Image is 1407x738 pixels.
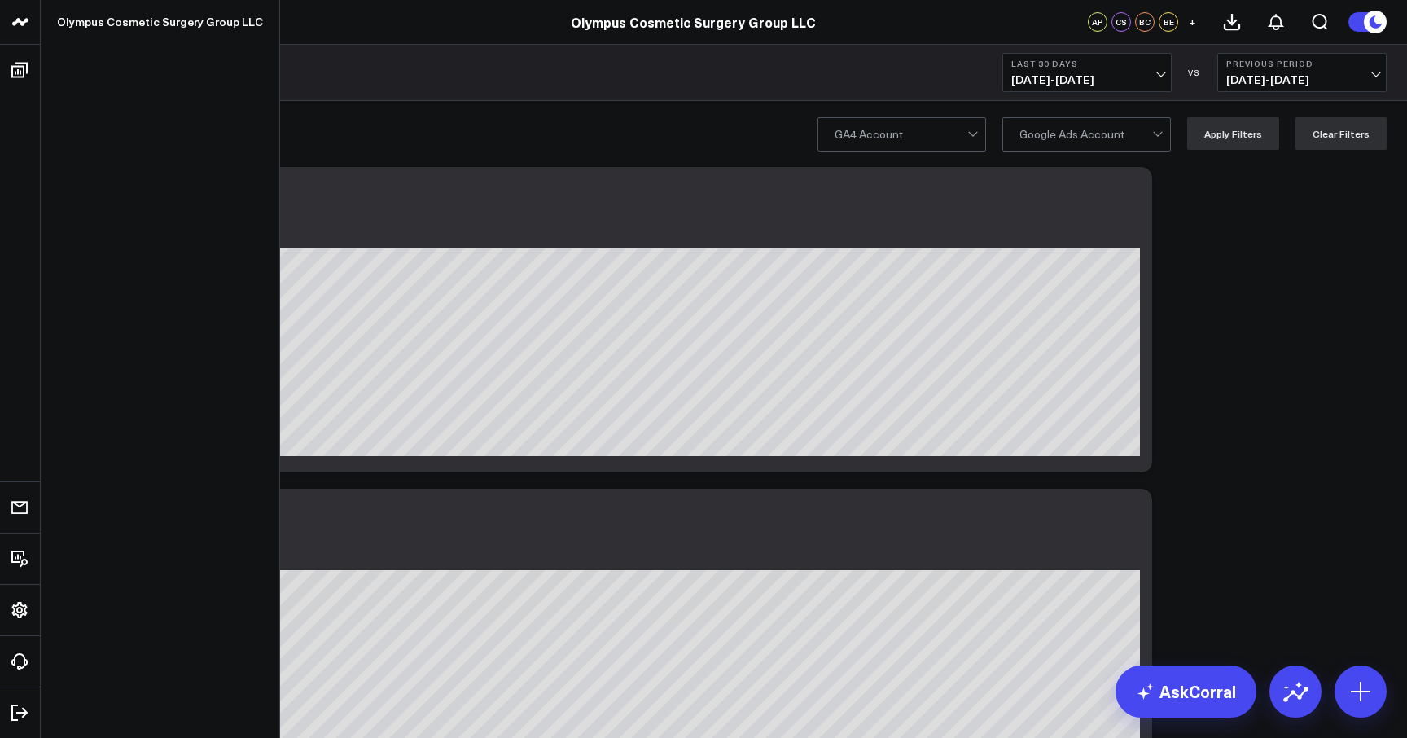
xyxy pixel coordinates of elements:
[73,235,1140,248] div: Previous: 118.52k
[571,13,816,31] a: Olympus Cosmetic Surgery Group LLC
[1111,12,1131,32] div: CS
[1189,16,1196,28] span: +
[1088,12,1107,32] div: AP
[1116,666,1256,718] a: AskCorral
[1002,53,1172,92] button: Last 30 Days[DATE]-[DATE]
[1187,117,1279,150] button: Apply Filters
[1011,73,1163,86] span: [DATE] - [DATE]
[1217,53,1387,92] button: Previous Period[DATE]-[DATE]
[1180,68,1209,77] div: VS
[1226,73,1378,86] span: [DATE] - [DATE]
[1011,59,1163,68] b: Last 30 Days
[73,557,1140,570] div: Previous: 79.92k
[1182,12,1202,32] button: +
[1135,12,1155,32] div: BC
[1159,12,1178,32] div: BE
[1226,59,1378,68] b: Previous Period
[1295,117,1387,150] button: Clear Filters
